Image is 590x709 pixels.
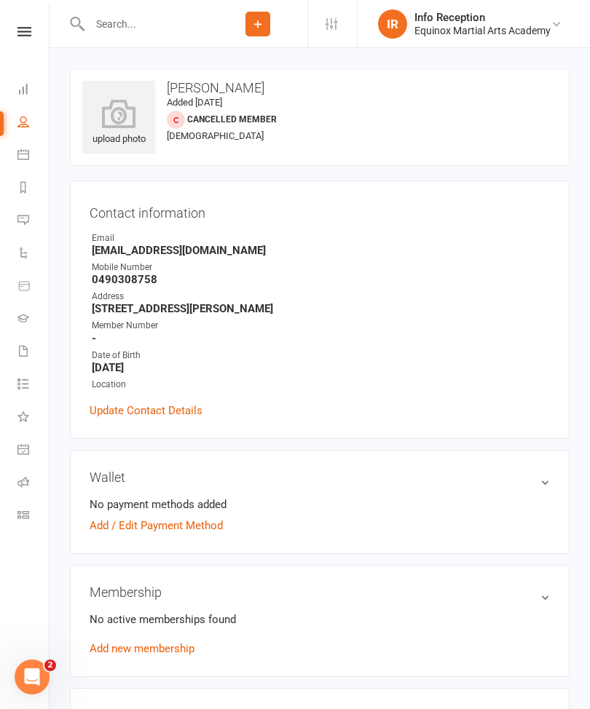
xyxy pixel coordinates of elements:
[90,517,223,534] a: Add / Edit Payment Method
[92,231,550,245] div: Email
[92,361,550,374] strong: [DATE]
[90,642,194,655] a: Add new membership
[82,81,557,95] h3: [PERSON_NAME]
[92,332,550,345] strong: -
[187,114,277,124] span: Cancelled member
[17,173,50,205] a: Reports
[167,97,222,108] time: Added [DATE]
[414,24,551,37] div: Equinox Martial Arts Academy
[167,130,264,141] span: [DEMOGRAPHIC_DATA]
[92,244,550,257] strong: [EMAIL_ADDRESS][DOMAIN_NAME]
[15,660,50,694] iframe: Intercom live chat
[414,11,551,24] div: Info Reception
[17,271,50,304] a: Product Sales
[17,107,50,140] a: People
[90,470,550,485] h3: Wallet
[17,435,50,467] a: General attendance kiosk mode
[92,290,550,304] div: Address
[92,261,550,274] div: Mobile Number
[92,349,550,363] div: Date of Birth
[92,302,550,315] strong: [STREET_ADDRESS][PERSON_NAME]
[92,273,550,286] strong: 0490308758
[90,402,202,419] a: Update Contact Details
[17,500,50,533] a: Class kiosk mode
[17,402,50,435] a: What's New
[17,140,50,173] a: Calendar
[44,660,56,671] span: 2
[378,9,407,39] div: IR
[90,496,550,513] li: No payment methods added
[90,611,550,628] p: No active memberships found
[82,99,155,147] div: upload photo
[90,200,550,221] h3: Contact information
[92,378,550,392] div: Location
[17,74,50,107] a: Dashboard
[17,467,50,500] a: Roll call kiosk mode
[92,319,550,333] div: Member Number
[85,14,208,34] input: Search...
[90,585,550,600] h3: Membership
